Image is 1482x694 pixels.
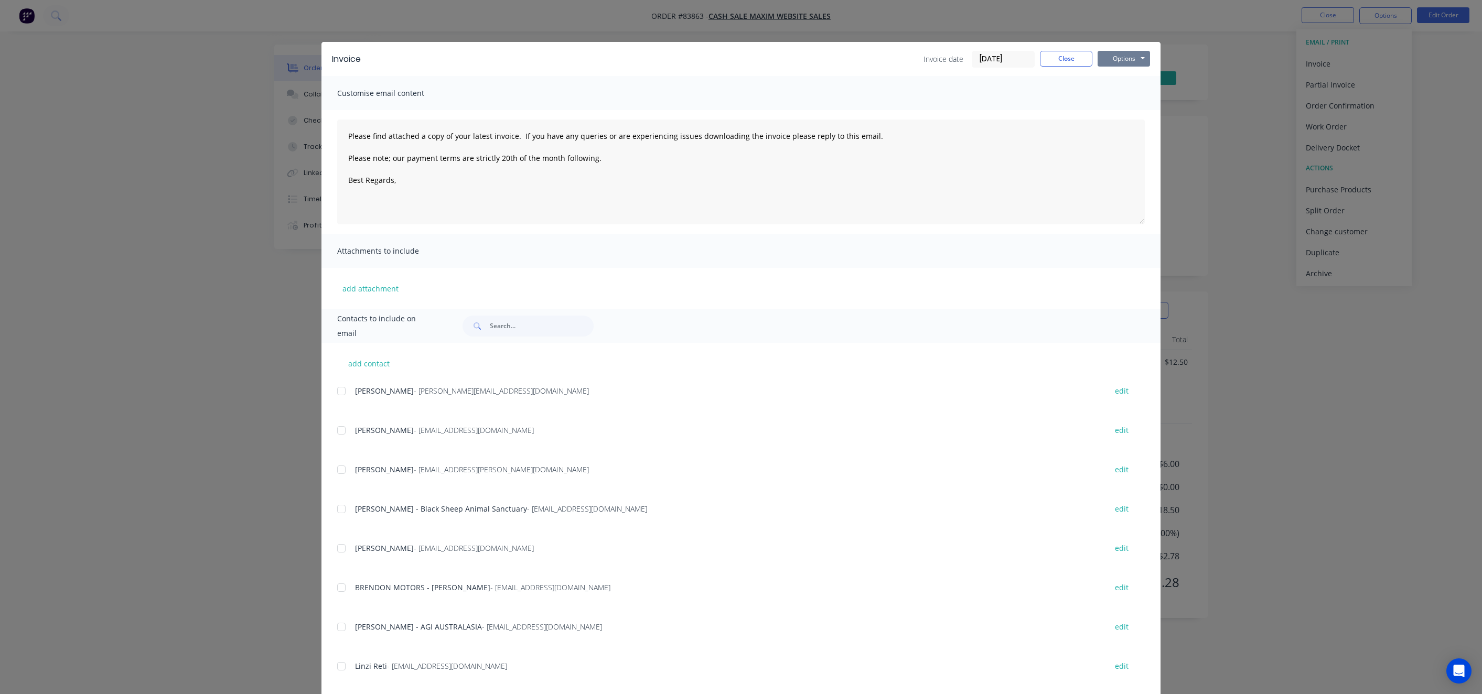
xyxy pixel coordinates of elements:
[1040,51,1092,67] button: Close
[414,464,589,474] span: - [EMAIL_ADDRESS][PERSON_NAME][DOMAIN_NAME]
[1109,620,1135,634] button: edit
[923,53,963,64] span: Invoice date
[490,316,594,337] input: Search...
[490,582,610,592] span: - [EMAIL_ADDRESS][DOMAIN_NAME]
[527,504,647,514] span: - [EMAIL_ADDRESS][DOMAIN_NAME]
[355,582,490,592] span: BRENDON MOTORS - [PERSON_NAME]
[1446,658,1472,684] div: Open Intercom Messenger
[1109,659,1135,673] button: edit
[355,504,527,514] span: [PERSON_NAME] - Black Sheep Animal Sanctuary
[337,120,1145,224] textarea: Please find attached a copy of your latest invoice. If you have any queries or are experiencing i...
[337,355,400,371] button: add contact
[337,311,436,341] span: Contacts to include on email
[1109,423,1135,437] button: edit
[355,425,414,435] span: [PERSON_NAME]
[414,543,534,553] span: - [EMAIL_ADDRESS][DOMAIN_NAME]
[1109,462,1135,476] button: edit
[355,464,414,474] span: [PERSON_NAME]
[387,661,507,671] span: - [EMAIL_ADDRESS][DOMAIN_NAME]
[1109,580,1135,594] button: edit
[1109,384,1135,398] button: edit
[332,53,361,66] div: Invoice
[337,244,453,258] span: Attachments to include
[414,386,589,396] span: - [PERSON_NAME][EMAIL_ADDRESS][DOMAIN_NAME]
[1109,541,1135,555] button: edit
[337,280,404,296] button: add attachment
[1098,51,1150,67] button: Options
[337,86,453,101] span: Customise email content
[355,661,387,671] span: Linzi Reti
[1109,502,1135,516] button: edit
[355,543,414,553] span: [PERSON_NAME]
[414,425,534,435] span: - [EMAIL_ADDRESS][DOMAIN_NAME]
[355,622,482,632] span: [PERSON_NAME] - AGI AUSTRALASIA
[355,386,414,396] span: [PERSON_NAME]
[482,622,602,632] span: - [EMAIL_ADDRESS][DOMAIN_NAME]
